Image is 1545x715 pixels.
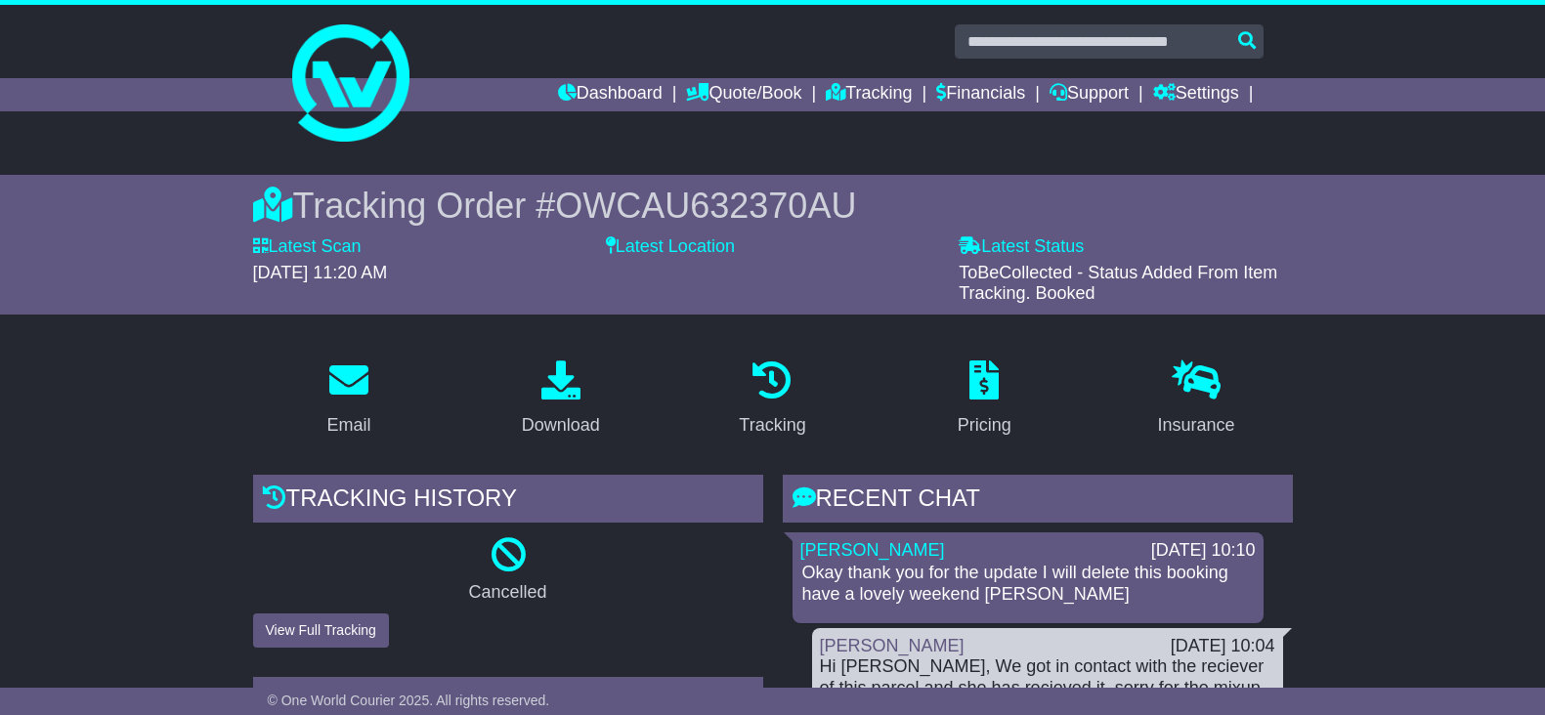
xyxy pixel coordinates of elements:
[1050,78,1129,111] a: Support
[686,78,801,111] a: Quote/Book
[1153,78,1239,111] a: Settings
[253,475,763,527] div: Tracking history
[1151,540,1256,562] div: [DATE] 10:10
[326,412,370,439] div: Email
[802,563,1254,605] p: Okay thank you for the update I will delete this booking have a lovely weekend [PERSON_NAME]
[253,582,763,604] p: Cancelled
[606,236,735,258] label: Latest Location
[958,412,1011,439] div: Pricing
[253,613,389,648] button: View Full Tracking
[555,186,856,226] span: OWCAU632370AU
[558,78,663,111] a: Dashboard
[253,236,362,258] label: Latest Scan
[253,263,388,282] span: [DATE] 11:20 AM
[959,263,1277,304] span: ToBeCollected - Status Added From Item Tracking. Booked
[800,540,945,560] a: [PERSON_NAME]
[1145,354,1248,445] a: Insurance
[820,636,965,655] a: [PERSON_NAME]
[826,78,912,111] a: Tracking
[268,693,550,708] span: © One World Courier 2025. All rights reserved.
[726,354,818,445] a: Tracking
[509,354,613,445] a: Download
[314,354,383,445] a: Email
[783,475,1293,527] div: RECENT CHAT
[739,412,805,439] div: Tracking
[959,236,1084,258] label: Latest Status
[945,354,1024,445] a: Pricing
[1158,412,1235,439] div: Insurance
[522,412,600,439] div: Download
[936,78,1025,111] a: Financials
[1171,636,1275,657] div: [DATE] 10:04
[253,185,1293,227] div: Tracking Order #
